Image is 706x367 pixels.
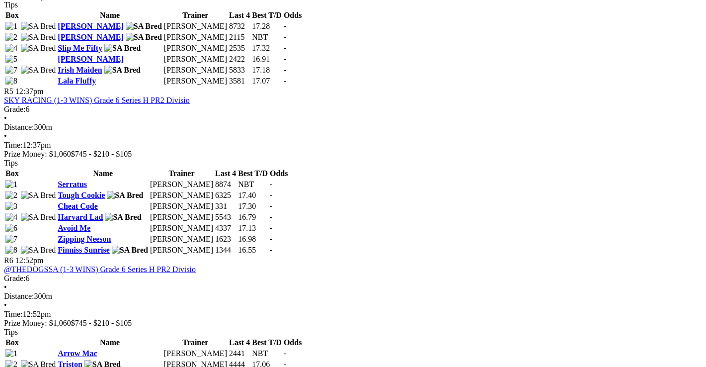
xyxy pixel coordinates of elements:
td: 5833 [229,65,250,75]
a: Zipping Neeson [58,235,111,243]
div: Prize Money: $1,060 [4,319,702,328]
span: Box [5,338,19,347]
th: Last 4 [215,169,236,179]
span: • [4,132,7,140]
span: - [284,33,286,41]
img: SA Bred [126,33,162,42]
td: 1344 [215,245,236,255]
span: - [284,44,286,52]
th: Name [57,10,162,20]
div: 6 [4,105,702,114]
a: @THEDOGSSA (1-3 WINS) Grade 6 Series H PR2 Divisio [4,265,196,274]
td: 17.32 [251,43,282,53]
div: 12:52pm [4,310,702,319]
td: 16.55 [237,245,268,255]
img: 3 [5,202,17,211]
img: SA Bred [21,213,56,222]
th: Name [57,338,162,348]
a: [PERSON_NAME] [58,22,123,30]
span: $745 - $210 - $105 [71,319,132,327]
span: - [284,55,286,63]
td: [PERSON_NAME] [150,212,214,222]
td: 6325 [215,190,236,200]
th: Odds [283,338,302,348]
th: Trainer [163,10,228,20]
img: SA Bred [126,22,162,31]
span: Tips [4,328,18,336]
div: 6 [4,274,702,283]
td: 16.98 [237,234,268,244]
td: 16.91 [251,54,282,64]
span: • [4,114,7,122]
td: 16.79 [237,212,268,222]
span: Grade: [4,105,26,113]
td: 17.40 [237,190,268,200]
th: Trainer [150,169,214,179]
td: [PERSON_NAME] [163,43,228,53]
td: 8874 [215,180,236,189]
img: 2 [5,191,17,200]
span: Grade: [4,274,26,282]
img: SA Bred [105,213,141,222]
img: 1 [5,349,17,358]
a: [PERSON_NAME] [58,55,123,63]
th: Best T/D [237,169,268,179]
td: [PERSON_NAME] [163,76,228,86]
img: SA Bred [21,246,56,255]
span: 12:52pm [15,256,44,265]
a: SKY RACING (1-3 WINS) Grade 6 Series H PR2 Divisio [4,96,190,104]
td: 17.30 [237,201,268,211]
span: Box [5,169,19,178]
span: 12:37pm [15,87,44,95]
td: [PERSON_NAME] [163,54,228,64]
td: 17.18 [251,65,282,75]
img: SA Bred [112,246,148,255]
th: Last 4 [229,338,250,348]
a: Cheat Code [58,202,97,210]
a: Arrow Mac [58,349,97,358]
span: Time: [4,310,23,318]
div: 300m [4,123,702,132]
a: Irish Maiden [58,66,102,74]
td: 8732 [229,21,250,31]
span: $745 - $210 - $105 [71,150,132,158]
img: SA Bred [21,191,56,200]
img: SA Bred [107,191,143,200]
td: 4337 [215,223,236,233]
th: Odds [269,169,288,179]
a: [PERSON_NAME] [58,33,123,41]
img: 8 [5,77,17,86]
td: [PERSON_NAME] [163,349,228,359]
td: 2535 [229,43,250,53]
img: 1 [5,180,17,189]
img: SA Bred [21,66,56,75]
td: 2115 [229,32,250,42]
span: - [270,202,272,210]
th: Best T/D [251,10,282,20]
td: 3581 [229,76,250,86]
td: [PERSON_NAME] [150,190,214,200]
span: Distance: [4,292,34,300]
span: - [270,235,272,243]
div: 12:37pm [4,141,702,150]
a: Tough Cookie [58,191,105,199]
td: [PERSON_NAME] [150,245,214,255]
img: 7 [5,235,17,244]
span: - [270,224,272,232]
td: [PERSON_NAME] [163,21,228,31]
img: 7 [5,66,17,75]
img: 4 [5,213,17,222]
span: - [284,349,286,358]
td: [PERSON_NAME] [150,201,214,211]
td: 2441 [229,349,250,359]
span: - [284,22,286,30]
img: 4 [5,44,17,53]
span: - [284,66,286,74]
div: 300m [4,292,702,301]
a: Lala Fluffy [58,77,96,85]
td: NBT [251,349,282,359]
img: 5 [5,55,17,64]
th: Name [57,169,149,179]
span: R6 [4,256,13,265]
td: 17.28 [251,21,282,31]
